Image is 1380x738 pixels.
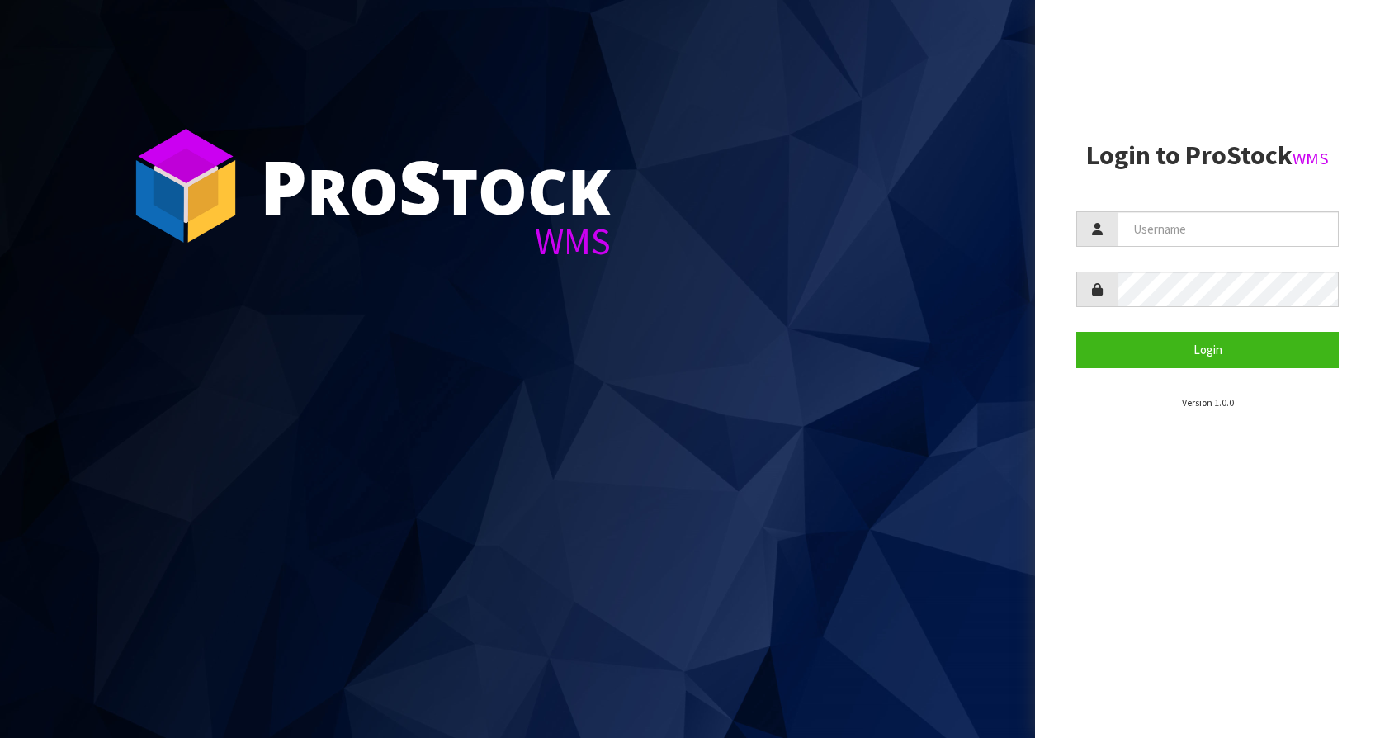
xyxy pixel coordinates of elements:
div: WMS [260,223,611,260]
span: P [260,135,307,236]
div: ro tock [260,149,611,223]
span: S [399,135,442,236]
h2: Login to ProStock [1076,141,1339,170]
img: ProStock Cube [124,124,248,248]
button: Login [1076,332,1339,367]
small: Version 1.0.0 [1182,396,1234,409]
small: WMS [1293,148,1329,169]
input: Username [1118,211,1339,247]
